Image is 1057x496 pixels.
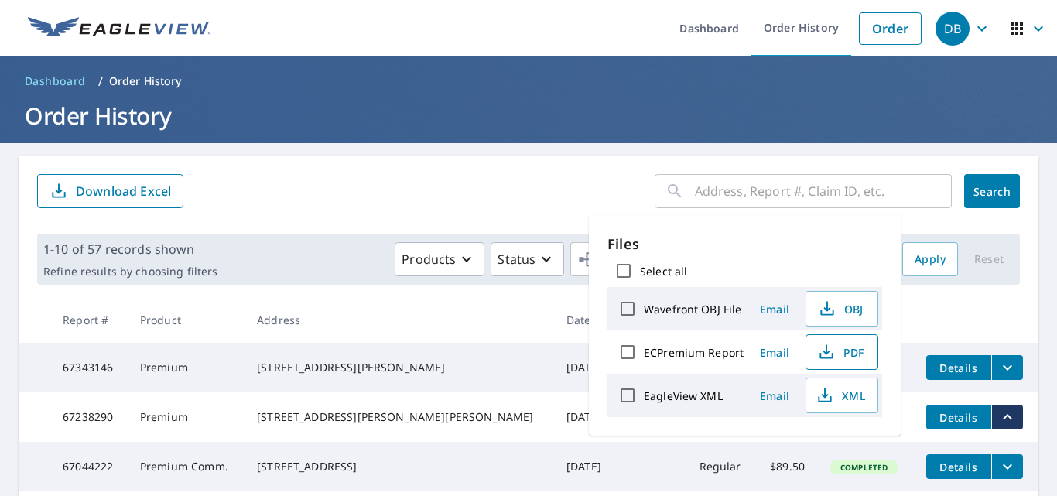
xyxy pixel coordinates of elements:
div: [STREET_ADDRESS][PERSON_NAME] [257,360,542,375]
td: Premium [128,343,245,392]
input: Address, Report #, Claim ID, etc. [695,169,952,213]
p: Refine results by choosing filters [43,265,217,279]
span: Email [756,388,793,403]
span: Orgs [577,250,629,269]
img: EV Logo [28,17,210,40]
button: PDF [806,334,878,370]
th: Product [128,297,245,343]
span: Details [936,460,982,474]
span: Email [756,302,793,316]
button: Search [964,174,1020,208]
div: [STREET_ADDRESS][PERSON_NAME][PERSON_NAME] [257,409,542,425]
label: Wavefront OBJ File [644,302,741,316]
button: detailsBtn-67343146 [926,355,991,380]
span: Details [936,361,982,375]
span: PDF [816,343,865,361]
span: Email [756,345,793,360]
button: filesDropdownBtn-67238290 [991,405,1023,429]
h1: Order History [19,100,1038,132]
span: Dashboard [25,74,86,89]
button: Status [491,242,564,276]
button: detailsBtn-67238290 [926,405,991,429]
div: [STREET_ADDRESS] [257,459,542,474]
button: Email [750,340,799,364]
button: Download Excel [37,174,183,208]
span: Search [977,184,1007,199]
p: Order History [109,74,182,89]
label: Select all [640,264,687,279]
td: 67238290 [50,392,128,442]
p: Download Excel [76,183,171,200]
label: EagleView XML [644,388,723,403]
span: Apply [915,250,946,269]
p: Status [498,250,535,269]
a: Order [859,12,922,45]
td: $89.50 [756,442,817,491]
td: [DATE] [554,442,615,491]
button: Email [750,297,799,321]
button: filesDropdownBtn-67044222 [991,454,1023,479]
td: 67044222 [50,442,128,491]
th: Report # [50,297,128,343]
button: XML [806,378,878,413]
button: Products [395,242,484,276]
td: 67343146 [50,343,128,392]
button: Email [750,384,799,408]
label: ECPremium Report [644,345,744,360]
td: Premium Comm. [128,442,245,491]
span: OBJ [816,299,865,318]
p: 1-10 of 57 records shown [43,240,217,258]
nav: breadcrumb [19,69,1038,94]
th: Date [554,297,615,343]
button: Apply [902,242,958,276]
td: [DATE] [554,392,615,442]
button: filesDropdownBtn-67343146 [991,355,1023,380]
button: Orgs [570,242,658,276]
button: OBJ [806,291,878,327]
button: detailsBtn-67044222 [926,454,991,479]
div: DB [936,12,970,46]
span: Details [936,410,982,425]
a: Dashboard [19,69,92,94]
span: Completed [831,462,897,473]
td: Premium [128,392,245,442]
span: XML [816,386,865,405]
p: Files [607,234,882,255]
td: Regular [687,442,757,491]
p: Products [402,250,456,269]
th: Address [245,297,554,343]
li: / [98,72,103,91]
td: [DATE] [554,343,615,392]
